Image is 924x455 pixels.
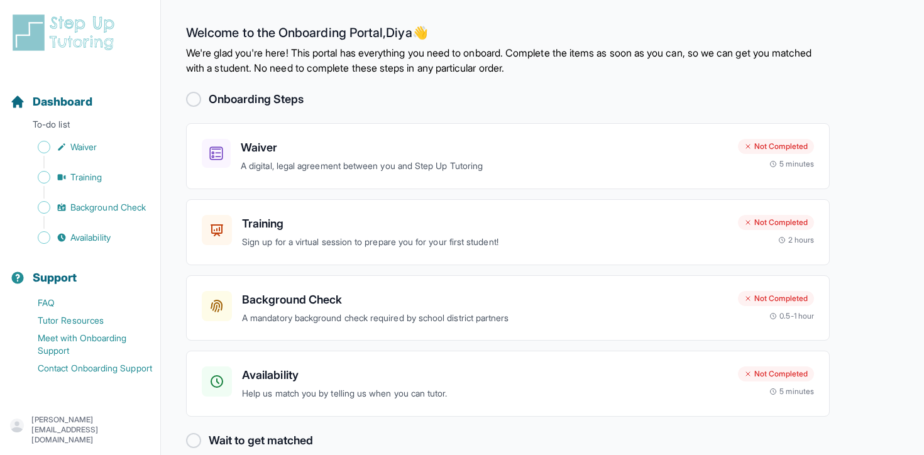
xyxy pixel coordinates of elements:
[10,294,160,312] a: FAQ
[769,386,814,397] div: 5 minutes
[738,215,814,230] div: Not Completed
[33,93,92,111] span: Dashboard
[186,351,830,417] a: AvailabilityHelp us match you by telling us when you can tutor.Not Completed5 minutes
[769,311,814,321] div: 0.5-1 hour
[778,235,815,245] div: 2 hours
[5,118,155,136] p: To-do list
[186,275,830,341] a: Background CheckA mandatory background check required by school district partnersNot Completed0.5...
[70,171,102,184] span: Training
[738,139,814,154] div: Not Completed
[186,45,830,75] p: We're glad you're here! This portal has everything you need to onboard. Complete the items as soo...
[209,90,304,108] h2: Onboarding Steps
[10,93,92,111] a: Dashboard
[10,229,160,246] a: Availability
[209,432,313,449] h2: Wait to get matched
[769,159,814,169] div: 5 minutes
[241,159,728,173] p: A digital, legal agreement between you and Step Up Tutoring
[33,269,77,287] span: Support
[738,291,814,306] div: Not Completed
[31,415,150,445] p: [PERSON_NAME][EMAIL_ADDRESS][DOMAIN_NAME]
[5,73,155,116] button: Dashboard
[70,141,97,153] span: Waiver
[186,25,830,45] h2: Welcome to the Onboarding Portal, Diya 👋
[5,249,155,292] button: Support
[186,199,830,265] a: TrainingSign up for a virtual session to prepare you for your first student!Not Completed2 hours
[10,359,160,377] a: Contact Onboarding Support
[70,231,111,244] span: Availability
[242,386,728,401] p: Help us match you by telling us when you can tutor.
[10,415,150,445] button: [PERSON_NAME][EMAIL_ADDRESS][DOMAIN_NAME]
[242,291,728,309] h3: Background Check
[10,199,160,216] a: Background Check
[70,201,146,214] span: Background Check
[242,311,728,326] p: A mandatory background check required by school district partners
[241,139,728,156] h3: Waiver
[242,366,728,384] h3: Availability
[242,235,728,249] p: Sign up for a virtual session to prepare you for your first student!
[186,123,830,189] a: WaiverA digital, legal agreement between you and Step Up TutoringNot Completed5 minutes
[10,13,122,53] img: logo
[10,329,160,359] a: Meet with Onboarding Support
[738,366,814,381] div: Not Completed
[10,168,160,186] a: Training
[10,312,160,329] a: Tutor Resources
[10,138,160,156] a: Waiver
[242,215,728,233] h3: Training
